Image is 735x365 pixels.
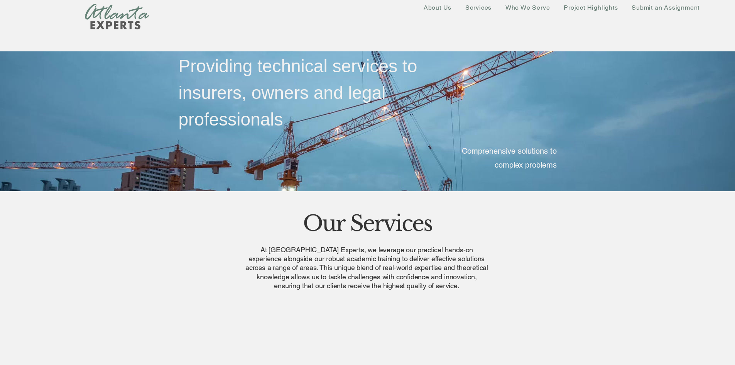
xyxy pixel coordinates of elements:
span: Providing technical services to insurers, owners and legal professionals [179,56,417,129]
span: About Us [424,4,451,11]
span: Our Services [303,210,432,237]
span: Services [465,4,492,11]
span: At [GEOGRAPHIC_DATA] Experts, we leverage our practical hands-on experience alongside our robust ... [245,246,488,290]
span: Project Highlights [564,4,618,11]
span: Who We Serve [505,4,550,11]
span: Comprehensive solutions to complex problems [462,146,557,170]
span: Submit an Assignment [632,4,700,11]
img: New Logo Transparent Background_edited.png [85,3,149,30]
